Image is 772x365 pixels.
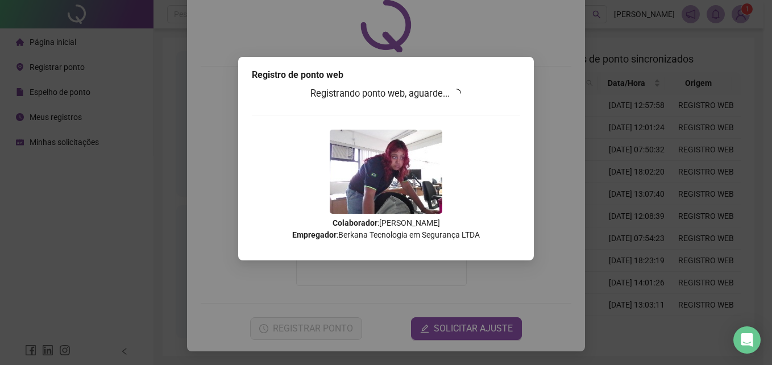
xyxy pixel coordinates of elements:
[733,326,761,354] div: Open Intercom Messenger
[452,89,461,98] span: loading
[252,68,520,82] div: Registro de ponto web
[252,86,520,101] h3: Registrando ponto web, aguarde...
[252,217,520,241] p: : [PERSON_NAME] : Berkana Tecnologia em Segurança LTDA
[333,218,377,227] strong: Colaborador
[292,230,337,239] strong: Empregador
[330,130,442,214] img: 9k=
